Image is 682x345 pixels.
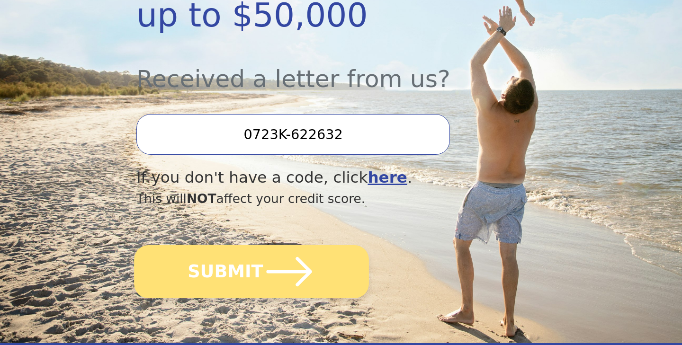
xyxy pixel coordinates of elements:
input: Enter your Offer Code: [136,114,450,155]
a: here [368,168,407,186]
button: SUBMIT [134,245,369,298]
span: NOT [187,191,216,206]
div: Received a letter from us? [136,40,484,97]
div: If you don't have a code, click . [136,166,484,189]
div: This will affect your credit score. [136,189,484,208]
